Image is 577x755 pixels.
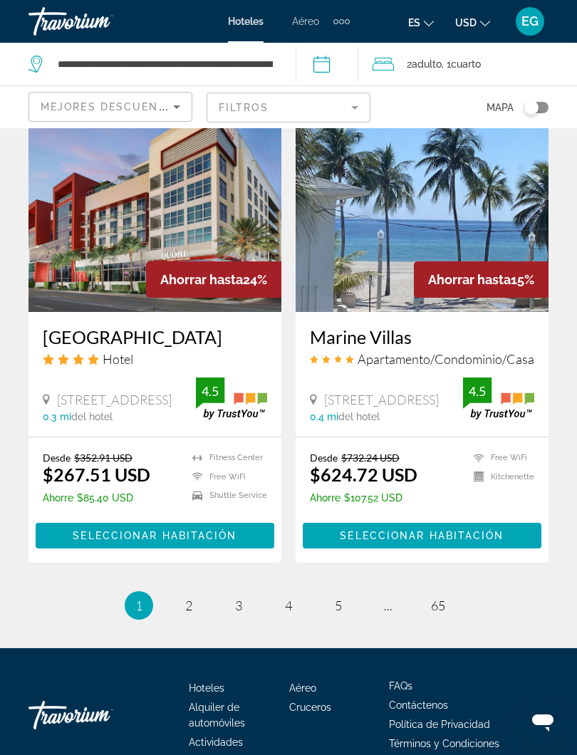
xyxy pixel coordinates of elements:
[407,54,442,74] span: 2
[412,58,442,70] span: Adulto
[463,382,492,400] div: 4.5
[521,14,539,28] span: EG
[36,523,274,548] button: Seleccionar habitación
[289,682,316,694] a: Aéreo
[296,43,358,85] button: Check-in date: Sep 19, 2025 Check-out date: Sep 22, 2025
[296,84,549,312] img: Hotel image
[408,12,434,33] button: Change language
[57,392,172,407] span: [STREET_ADDRESS]
[103,351,133,367] span: Hotel
[74,452,132,464] del: $352.91 USD
[414,261,549,298] div: 15%
[196,382,224,400] div: 4.5
[310,326,534,348] a: Marine Villas
[358,43,577,85] button: Travelers: 2 adults, 0 children
[189,682,224,694] a: Hoteles
[408,17,420,28] span: es
[520,698,566,744] iframe: Botón para iniciar la ventana de mensajería
[285,598,292,613] span: 4
[324,392,439,407] span: [STREET_ADDRESS]
[43,492,150,504] p: $85.40 USD
[310,411,338,422] span: 0.4 mi
[235,598,242,613] span: 3
[310,492,341,504] span: Ahorre
[43,452,71,464] span: Desde
[135,598,142,613] span: 1
[335,598,342,613] span: 5
[28,591,549,620] nav: Pagination
[455,17,477,28] span: USD
[487,98,514,118] span: Mapa
[185,471,267,483] li: Free WiFi
[310,351,534,367] div: 4 star Apartment
[442,54,481,74] span: , 1
[341,452,400,464] del: $732.24 USD
[389,719,490,730] a: Política de Privacidad
[389,738,499,749] a: Términos y Condiciones
[338,411,380,422] span: del hotel
[511,6,549,36] button: User Menu
[185,452,267,464] li: Fitness Center
[340,530,504,541] span: Seleccionar habitación
[389,680,412,692] a: FAQs
[389,699,448,711] a: Contáctenos
[28,3,171,40] a: Travorium
[71,411,113,422] span: del hotel
[467,471,534,483] li: Kitchenette
[384,598,393,613] span: ...
[43,492,73,504] span: Ahorre
[43,464,150,485] ins: $267.51 USD
[310,492,417,504] p: $107.52 USD
[467,452,534,464] li: Free WiFi
[73,530,236,541] span: Seleccionar habitación
[28,84,281,312] img: Hotel image
[303,526,541,542] a: Seleccionar habitación
[189,736,243,748] a: Actividades
[160,272,243,287] span: Ahorrar hasta
[36,526,274,542] a: Seleccionar habitación
[292,16,319,27] a: Aéreo
[28,694,171,736] a: Travorium
[228,16,264,27] a: Hoteles
[185,490,267,502] li: Shuttle Service
[431,598,445,613] span: 65
[189,702,245,729] a: Alquiler de automóviles
[455,12,490,33] button: Change currency
[41,98,180,115] mat-select: Sort by
[333,10,350,33] button: Extra navigation items
[310,452,338,464] span: Desde
[514,101,549,114] button: Toggle map
[185,598,192,613] span: 2
[43,326,267,348] a: [GEOGRAPHIC_DATA]
[451,58,481,70] span: Cuarto
[463,377,534,420] img: trustyou-badge.svg
[207,92,370,123] button: Filter
[146,261,281,298] div: 24%
[43,411,71,422] span: 0.3 mi
[43,351,267,367] div: 4 star Hotel
[303,523,541,548] button: Seleccionar habitación
[358,351,534,367] span: Apartamento/Condominio/Casa
[41,101,183,113] span: Mejores descuentos
[310,464,417,485] ins: $624.72 USD
[289,702,331,713] a: Cruceros
[428,272,511,287] span: Ahorrar hasta
[196,377,267,420] img: trustyou-badge.svg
